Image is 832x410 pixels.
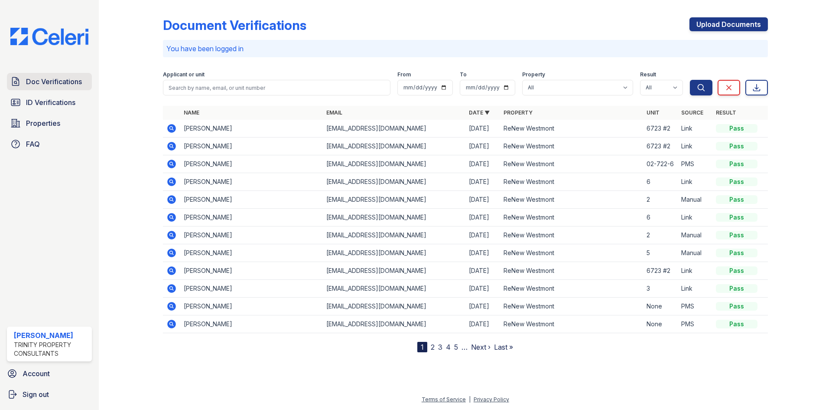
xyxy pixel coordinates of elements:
[180,155,323,173] td: [PERSON_NAME]
[500,120,643,138] td: ReNew Westmont
[678,191,712,209] td: Manual
[180,138,323,155] td: [PERSON_NAME]
[643,315,678,333] td: None
[460,71,467,78] label: To
[716,231,757,239] div: Pass
[465,191,500,209] td: [DATE]
[643,155,678,173] td: 02-722-6
[180,262,323,280] td: [PERSON_NAME]
[323,226,465,244] td: [EMAIL_ADDRESS][DOMAIN_NAME]
[23,389,49,400] span: Sign out
[640,71,656,78] label: Result
[180,209,323,226] td: [PERSON_NAME]
[716,177,757,186] div: Pass
[7,115,92,132] a: Properties
[500,155,643,173] td: ReNew Westmont
[643,173,678,191] td: 6
[500,315,643,333] td: ReNew Westmont
[716,160,757,168] div: Pass
[678,298,712,315] td: PMS
[678,209,712,226] td: Link
[323,173,465,191] td: [EMAIL_ADDRESS][DOMAIN_NAME]
[180,280,323,298] td: [PERSON_NAME]
[500,191,643,209] td: ReNew Westmont
[26,139,40,149] span: FAQ
[716,142,757,151] div: Pass
[500,173,643,191] td: ReNew Westmont
[678,315,712,333] td: PMS
[643,191,678,209] td: 2
[323,191,465,209] td: [EMAIL_ADDRESS][DOMAIN_NAME]
[474,396,509,403] a: Privacy Policy
[163,71,205,78] label: Applicant or unit
[643,120,678,138] td: 6723 #2
[465,315,500,333] td: [DATE]
[323,315,465,333] td: [EMAIL_ADDRESS][DOMAIN_NAME]
[180,191,323,209] td: [PERSON_NAME]
[465,120,500,138] td: [DATE]
[323,120,465,138] td: [EMAIL_ADDRESS][DOMAIN_NAME]
[647,109,660,116] a: Unit
[643,262,678,280] td: 6723 #2
[26,76,82,87] span: Doc Verifications
[504,109,533,116] a: Property
[180,298,323,315] td: [PERSON_NAME]
[500,138,643,155] td: ReNew Westmont
[469,109,490,116] a: Date ▼
[716,249,757,257] div: Pass
[500,226,643,244] td: ReNew Westmont
[716,109,736,116] a: Result
[469,396,471,403] div: |
[465,262,500,280] td: [DATE]
[716,302,757,311] div: Pass
[678,155,712,173] td: PMS
[180,120,323,138] td: [PERSON_NAME]
[465,298,500,315] td: [DATE]
[500,280,643,298] td: ReNew Westmont
[7,73,92,90] a: Doc Verifications
[716,266,757,275] div: Pass
[522,71,545,78] label: Property
[465,173,500,191] td: [DATE]
[180,226,323,244] td: [PERSON_NAME]
[678,120,712,138] td: Link
[180,173,323,191] td: [PERSON_NAME]
[678,244,712,262] td: Manual
[446,343,451,351] a: 4
[461,342,468,352] span: …
[643,298,678,315] td: None
[678,173,712,191] td: Link
[397,71,411,78] label: From
[417,342,427,352] div: 1
[438,343,442,351] a: 3
[431,343,435,351] a: 2
[500,209,643,226] td: ReNew Westmont
[643,209,678,226] td: 6
[163,80,390,95] input: Search by name, email, or unit number
[500,262,643,280] td: ReNew Westmont
[643,244,678,262] td: 5
[465,209,500,226] td: [DATE]
[163,17,306,33] div: Document Verifications
[643,226,678,244] td: 2
[14,341,88,358] div: Trinity Property Consultants
[678,280,712,298] td: Link
[465,155,500,173] td: [DATE]
[500,298,643,315] td: ReNew Westmont
[681,109,703,116] a: Source
[716,124,757,133] div: Pass
[26,97,75,108] span: ID Verifications
[422,396,466,403] a: Terms of Service
[3,386,95,403] a: Sign out
[326,109,342,116] a: Email
[471,343,491,351] a: Next ›
[323,244,465,262] td: [EMAIL_ADDRESS][DOMAIN_NAME]
[678,262,712,280] td: Link
[323,280,465,298] td: [EMAIL_ADDRESS][DOMAIN_NAME]
[323,138,465,155] td: [EMAIL_ADDRESS][DOMAIN_NAME]
[166,43,764,54] p: You have been logged in
[180,244,323,262] td: [PERSON_NAME]
[678,138,712,155] td: Link
[323,209,465,226] td: [EMAIL_ADDRESS][DOMAIN_NAME]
